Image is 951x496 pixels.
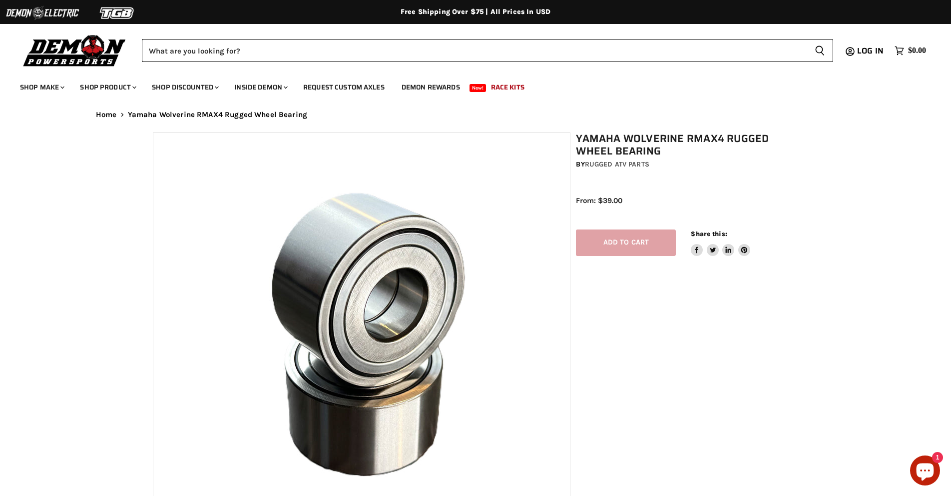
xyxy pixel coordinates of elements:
nav: Breadcrumbs [76,110,875,119]
span: Yamaha Wolverine RMAX4 Rugged Wheel Bearing [128,110,307,119]
a: Shop Discounted [144,77,225,97]
input: Search [142,39,807,62]
a: Rugged ATV Parts [585,160,649,168]
button: Search [807,39,833,62]
ul: Main menu [12,73,924,97]
form: Product [142,39,833,62]
a: Race Kits [483,77,532,97]
a: Log in [853,46,890,55]
inbox-online-store-chat: Shopify online store chat [907,455,943,488]
img: TGB Logo 2 [80,3,155,22]
span: Log in [857,44,884,57]
div: by [576,159,804,170]
a: $0.00 [890,43,931,58]
a: Shop Product [72,77,142,97]
a: Shop Make [12,77,70,97]
a: Inside Demon [227,77,294,97]
span: Share this: [691,230,727,237]
div: Free Shipping Over $75 | All Prices In USD [76,7,875,16]
a: Home [96,110,117,119]
span: New! [470,84,486,92]
a: Request Custom Axles [296,77,392,97]
img: Demon Powersports [20,32,129,68]
span: From: $39.00 [576,196,622,205]
img: Demon Electric Logo 2 [5,3,80,22]
span: $0.00 [908,46,926,55]
a: Demon Rewards [394,77,468,97]
aside: Share this: [691,229,750,256]
h1: Yamaha Wolverine RMAX4 Rugged Wheel Bearing [576,132,804,157]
